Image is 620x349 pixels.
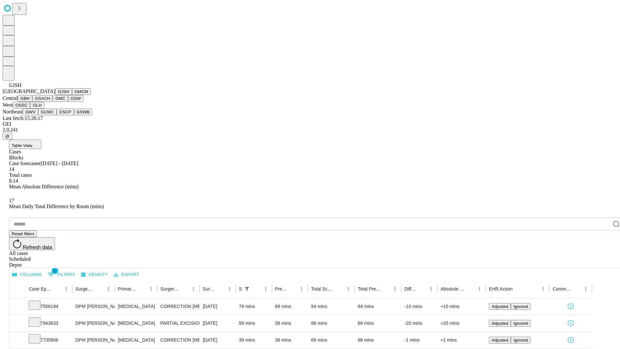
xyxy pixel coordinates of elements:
button: Refresh data [9,237,55,250]
button: Sort [53,284,62,293]
div: Comments [553,286,571,291]
button: Menu [261,284,270,293]
button: Sort [572,284,581,293]
button: Ignored [511,303,531,310]
span: Central [3,95,18,101]
div: 69 mins [311,332,351,348]
button: GCMC [38,109,57,115]
span: [GEOGRAPHIC_DATA] [3,89,55,94]
span: Adjusted [491,304,508,309]
div: -1 mins [404,332,434,348]
span: Refresh data [23,245,52,250]
div: Case Epic Id [29,286,52,291]
button: GMC [53,95,68,102]
button: Sort [216,284,225,293]
div: 39 mins [239,332,269,348]
span: Mean Daily Total Difference by Room (mins) [9,204,104,209]
button: Sort [288,284,297,293]
div: -10 mins [404,298,434,315]
button: Menu [390,284,399,293]
span: Ignored [513,338,528,343]
div: -20 mins [404,315,434,332]
button: Sort [513,284,522,293]
div: PARTIAL EXCISION PHALANX OF TOE [160,315,196,332]
button: Density [79,270,109,280]
span: Table View [12,143,32,148]
button: GSACH [32,95,53,102]
div: 7735806 [29,332,69,348]
div: DPM [PERSON_NAME] [PERSON_NAME] [76,332,111,348]
span: Ignored [513,304,528,309]
div: 2.0.241 [3,127,617,133]
span: Ignored [513,321,528,326]
button: Sort [95,284,104,293]
button: Sort [466,284,475,293]
div: +10 mins [440,298,482,315]
button: Expand [13,301,22,312]
button: Sort [252,284,261,293]
div: Surgery Name [160,286,179,291]
button: Select columns [11,270,44,280]
button: Menu [475,284,484,293]
span: Adjusted [491,321,508,326]
button: Menu [344,284,353,293]
div: [DATE] [203,332,232,348]
span: Total cases [9,172,32,178]
button: OSSC [13,102,30,109]
div: 68 mins [358,332,398,348]
div: Surgeon Name [76,286,94,291]
button: Sort [138,284,147,293]
button: Ignored [511,320,531,327]
button: Ignored [511,337,531,344]
div: DPM [PERSON_NAME] [PERSON_NAME] [76,315,111,332]
button: Show filters [243,284,252,293]
div: 58 mins [239,315,269,332]
button: Menu [225,284,234,293]
button: Expand [13,335,22,346]
div: [MEDICAL_DATA] [118,332,154,348]
span: @ [5,134,10,139]
div: Total Scheduled Duration [311,286,334,291]
button: Menu [297,284,306,293]
span: Northeast [3,109,23,114]
button: Table View [9,140,41,149]
div: GEI [3,121,617,127]
button: Sort [180,284,189,293]
div: [MEDICAL_DATA] [118,315,154,332]
button: Adjusted [489,303,511,310]
button: Menu [581,284,590,293]
button: Adjusted [489,337,511,344]
div: +20 mins [440,315,482,332]
div: +1 mins [440,332,482,348]
span: West [3,102,13,108]
div: DPM [PERSON_NAME] [PERSON_NAME] [76,298,111,315]
div: 69 mins [275,298,305,315]
div: [DATE] [203,298,232,315]
div: Predicted In Room Duration [275,286,288,291]
button: Menu [427,284,436,293]
span: Mean Absolute Difference (mins) [9,184,78,189]
span: Adjusted [491,338,508,343]
button: Show filters [46,270,77,280]
button: Sort [381,284,390,293]
div: CORRECTION [MEDICAL_DATA], DOUBLE [MEDICAL_DATA] [160,298,196,315]
div: 7943633 [29,315,69,332]
div: CORRECTION [MEDICAL_DATA] [160,332,196,348]
button: GBH [18,95,32,102]
button: GJSH [55,88,72,95]
button: @ [3,133,12,140]
button: GSWB [74,109,92,115]
div: Difference [404,286,417,291]
div: 68 mins [358,315,398,332]
div: 88 mins [311,315,351,332]
div: 7556194 [29,298,69,315]
button: Adjusted [489,320,511,327]
div: [MEDICAL_DATA] [118,298,154,315]
button: GLH [30,102,44,109]
div: Scheduled In Room Duration [239,286,242,291]
div: 38 mins [275,332,305,348]
button: OSCP [57,109,74,115]
button: Menu [147,284,156,293]
div: Total Predicted Duration [358,286,381,291]
div: 38 mins [275,315,305,332]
